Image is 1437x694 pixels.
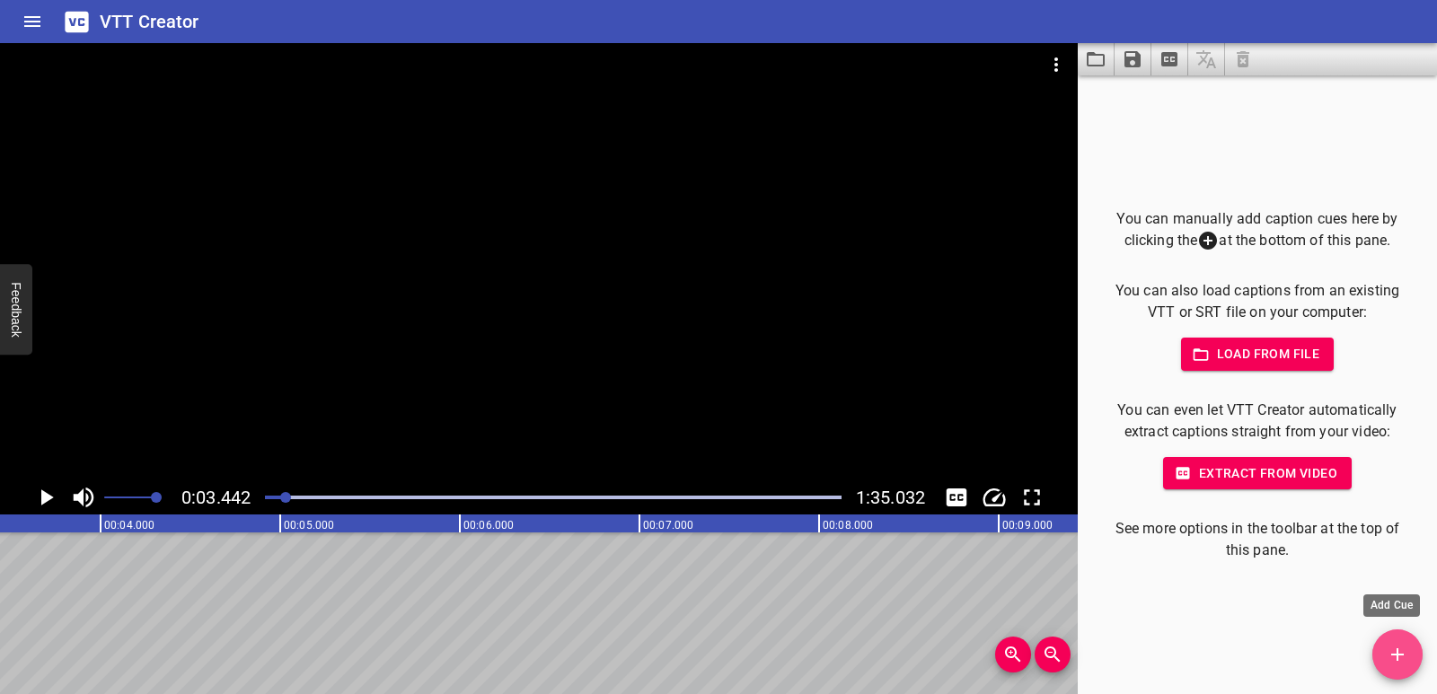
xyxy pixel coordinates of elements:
button: Change Playback Speed [977,480,1011,514]
button: Extract from video [1163,457,1352,490]
span: Extract from video [1177,462,1337,485]
text: 00:08.000 [823,519,873,531]
button: Toggle captions [939,480,974,514]
p: You can manually add caption cues here by clicking the at the bottom of this pane. [1106,208,1408,252]
button: Extract captions from video [1151,43,1188,75]
svg: Extract captions from video [1159,48,1180,70]
button: Play/Pause [29,480,63,514]
p: You can also load captions from an existing VTT or SRT file on your computer: [1106,280,1408,323]
button: Save captions to file [1115,43,1151,75]
h6: VTT Creator [100,7,199,36]
button: Toggle fullscreen [1015,480,1049,514]
span: Add some captions below, then you can translate them. [1188,43,1225,75]
span: Set video volume [151,492,162,503]
button: Toggle mute [66,480,101,514]
button: Zoom Out [1035,637,1071,672]
div: Hide/Show Captions [939,480,974,514]
div: Playback Speed [977,480,1011,514]
text: 00:04.000 [104,519,154,531]
svg: Load captions from file [1085,48,1106,70]
button: Load captions from file [1078,43,1115,75]
p: You can even let VTT Creator automatically extract captions straight from your video: [1106,400,1408,443]
button: Zoom In [995,637,1031,672]
div: Toggle Full Screen [1015,480,1049,514]
span: Video Duration [856,487,925,508]
button: Add Cue [1372,629,1423,680]
text: 00:07.000 [643,519,693,531]
p: See more options in the toolbar at the top of this pane. [1106,518,1408,561]
text: 00:05.000 [284,519,334,531]
span: Current Time [181,487,251,508]
button: Video Options [1035,43,1078,86]
text: 00:06.000 [463,519,514,531]
text: 00:09.000 [1002,519,1053,531]
span: Load from file [1195,343,1320,365]
button: Load from file [1181,338,1335,371]
div: Play progress [265,496,842,499]
svg: Save captions to file [1122,48,1143,70]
